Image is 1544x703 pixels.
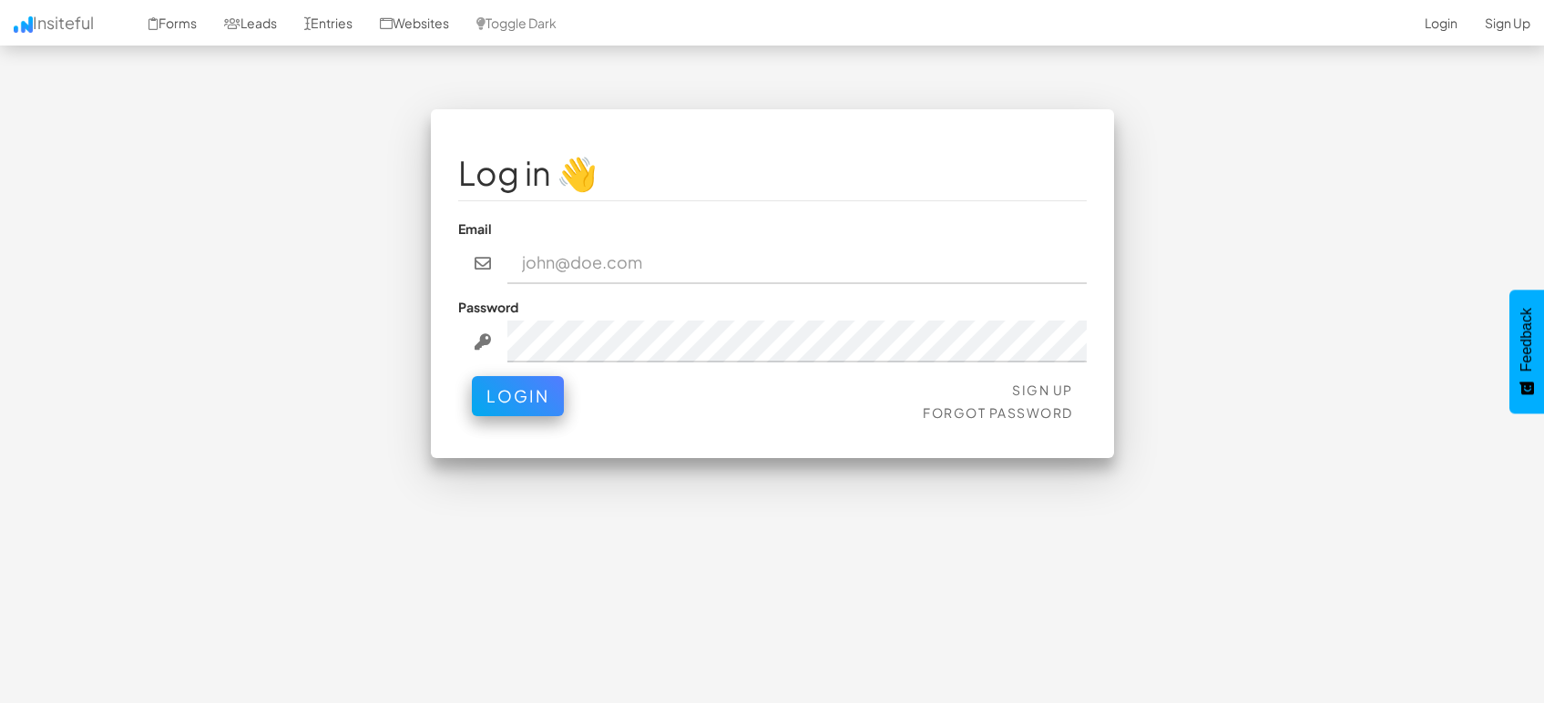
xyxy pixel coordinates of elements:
input: john@doe.com [507,242,1087,284]
label: Email [458,219,492,238]
a: Forgot Password [923,404,1073,421]
button: Login [472,376,564,416]
button: Feedback - Show survey [1509,290,1544,413]
a: Sign Up [1012,382,1073,398]
img: icon.png [14,16,33,33]
span: Feedback [1518,308,1535,372]
label: Password [458,298,518,316]
h1: Log in 👋 [458,155,1087,191]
